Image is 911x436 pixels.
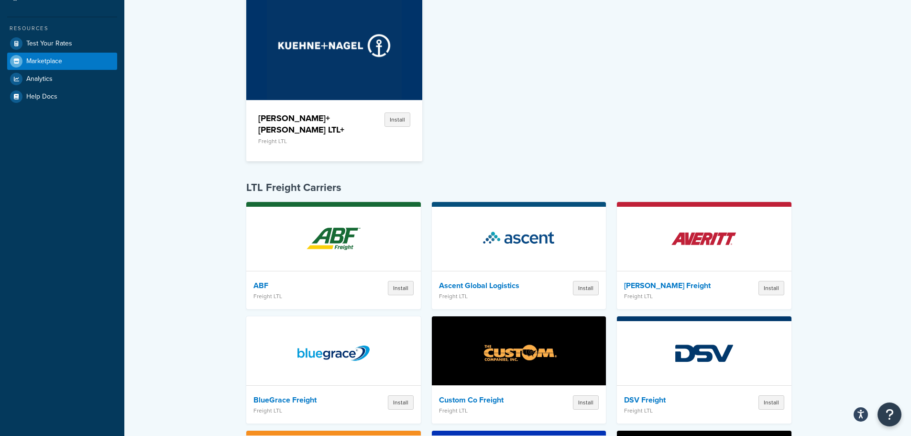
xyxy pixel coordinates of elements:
[384,112,410,127] button: Install
[439,293,538,300] p: Freight LTL
[878,402,901,426] button: Open Resource Center
[439,395,538,405] h4: Custom Co Freight
[26,75,53,83] span: Analytics
[253,281,352,291] h4: ABF
[573,395,599,410] button: Install
[258,138,349,145] p: Freight LTL
[439,407,538,414] p: Freight LTL
[7,35,117,52] a: Test Your Rates
[439,281,538,291] h4: Ascent Global Logistics
[388,395,414,410] button: Install
[7,88,117,105] a: Help Docs
[258,112,349,135] h4: [PERSON_NAME]+[PERSON_NAME] LTL+
[388,281,414,295] button: Install
[573,281,599,295] button: Install
[253,395,352,405] h4: BlueGrace Freight
[624,407,723,414] p: Freight LTL
[26,57,62,66] span: Marketplace
[624,293,723,300] p: Freight LTL
[477,320,560,387] img: Custom Co Freight
[617,202,791,309] a: Averitt Freight[PERSON_NAME] FreightFreight LTLInstall
[662,320,746,387] img: DSV Freight
[758,281,784,295] button: Install
[7,53,117,70] a: Marketplace
[624,395,723,405] h4: DSV Freight
[246,316,421,424] a: BlueGrace FreightBlueGrace FreightFreight LTLInstall
[26,40,72,48] span: Test Your Rates
[246,180,791,195] h4: LTL Freight Carriers
[7,24,117,33] div: Resources
[246,202,421,309] a: ABFABFFreight LTLInstall
[624,281,723,291] h4: [PERSON_NAME] Freight
[617,316,791,424] a: DSV FreightDSV FreightFreight LTLInstall
[253,293,352,300] p: Freight LTL
[292,205,375,272] img: ABF
[292,320,375,387] img: BlueGrace Freight
[758,395,784,410] button: Install
[477,205,560,272] img: Ascent Global Logistics
[253,407,352,414] p: Freight LTL
[662,205,746,272] img: Averitt Freight
[7,70,117,88] a: Analytics
[432,316,606,424] a: Custom Co FreightCustom Co FreightFreight LTLInstall
[26,93,57,101] span: Help Docs
[432,202,606,309] a: Ascent Global LogisticsAscent Global LogisticsFreight LTLInstall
